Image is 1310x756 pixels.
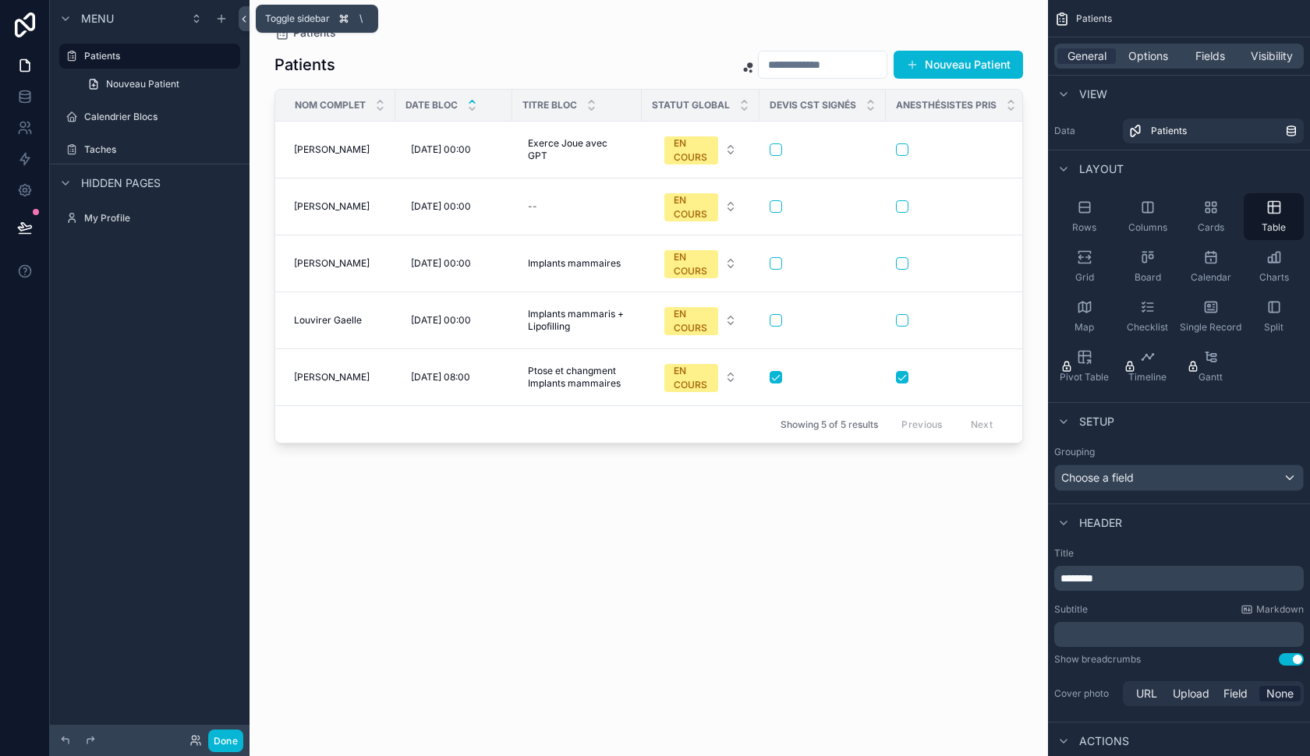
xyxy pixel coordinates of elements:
[1262,221,1286,234] span: Table
[1181,193,1241,240] button: Cards
[1054,653,1141,666] div: Show breadcrumbs
[770,99,856,111] span: Devis CST Signés
[1264,321,1283,334] span: Split
[1054,193,1114,240] button: Rows
[1054,446,1095,458] label: Grouping
[1256,603,1304,616] span: Markdown
[1054,622,1304,647] div: scrollable content
[1180,321,1241,334] span: Single Record
[355,12,367,25] span: \
[1151,125,1187,137] span: Patients
[1054,566,1304,591] div: scrollable content
[1075,271,1094,284] span: Grid
[1054,293,1114,340] button: Map
[59,206,240,231] a: My Profile
[1054,343,1114,390] button: Pivot Table
[1075,321,1094,334] span: Map
[1060,371,1109,383] span: Pivot Table
[295,99,366,111] span: NOM Complet
[1191,271,1231,284] span: Calendar
[1244,293,1304,340] button: Split
[1244,193,1304,240] button: Table
[1181,343,1241,390] button: Gantt
[1054,125,1117,137] label: Data
[59,104,240,129] a: Calendrier Blocs
[1259,271,1289,284] span: Charts
[1127,321,1168,334] span: Checklist
[652,99,730,111] span: Statut Global
[1266,686,1294,701] span: None
[78,72,240,97] a: Nouveau Patient
[106,78,179,90] span: Nouveau Patient
[781,419,878,431] span: Showing 5 of 5 results
[1128,371,1167,383] span: Timeline
[1244,243,1304,290] button: Charts
[1055,465,1303,490] div: Choose a field
[1173,686,1209,701] span: Upload
[1117,193,1177,240] button: Columns
[81,11,114,26] span: Menu
[265,12,330,25] span: Toggle sidebar
[1198,371,1223,383] span: Gantt
[1054,243,1114,290] button: Grid
[1136,686,1157,701] span: URL
[1251,48,1293,64] span: Visibility
[1198,221,1224,234] span: Cards
[84,50,231,62] label: Patients
[1054,547,1304,560] label: Title
[1181,293,1241,340] button: Single Record
[1128,221,1167,234] span: Columns
[1054,465,1304,491] button: Choose a field
[1079,414,1114,429] span: Setup
[1117,293,1177,340] button: Checklist
[84,143,237,156] label: Taches
[896,99,997,111] span: Anesthésistes Pris
[1195,48,1225,64] span: Fields
[1181,243,1241,290] button: Calendar
[1123,118,1304,143] a: Patients
[522,99,577,111] span: Titre Bloc
[59,44,240,69] a: Patients
[1067,48,1106,64] span: General
[84,111,237,123] label: Calendrier Blocs
[1223,686,1248,701] span: Field
[1128,48,1168,64] span: Options
[1054,603,1088,616] label: Subtitle
[1054,687,1117,700] label: Cover photo
[59,137,240,162] a: Taches
[405,99,458,111] span: Date Bloc
[1241,603,1304,616] a: Markdown
[1076,12,1112,25] span: Patients
[1117,343,1177,390] button: Timeline
[208,730,243,752] button: Done
[1079,161,1124,177] span: Layout
[1079,87,1107,102] span: View
[84,212,237,224] label: My Profile
[1117,243,1177,290] button: Board
[81,175,161,191] span: Hidden pages
[1079,515,1122,531] span: Header
[1135,271,1161,284] span: Board
[1072,221,1096,234] span: Rows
